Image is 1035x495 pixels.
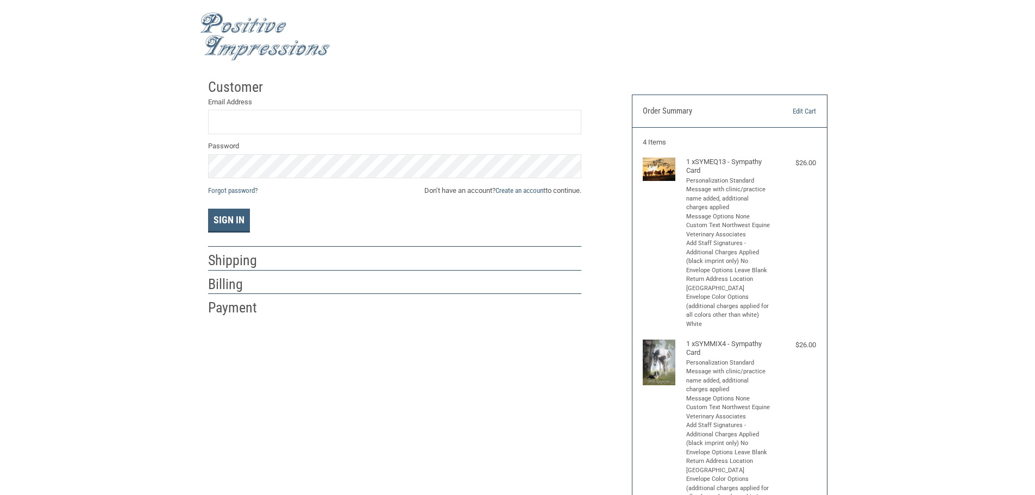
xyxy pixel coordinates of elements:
button: Sign In [208,209,250,233]
span: Don’t have an account? to continue. [424,185,581,196]
li: Custom Text Northwest Equine Veterinary Associates [686,403,770,421]
label: Password [208,141,581,152]
li: Envelope Color Options (additional charges applied for all colors other than white) White [686,293,770,329]
div: $26.00 [773,340,816,350]
li: Envelope Options Leave Blank [686,266,770,275]
h3: Order Summary [643,106,761,117]
li: Return Address Location [GEOGRAPHIC_DATA] [686,457,770,475]
a: Forgot password? [208,186,258,195]
li: Personalization Standard Message with clinic/practice name added, additional charges applied [686,177,770,212]
li: Add Staff Signatures - Additional Charges Applied (black imprint only) No [686,421,770,448]
li: Personalization Standard Message with clinic/practice name added, additional charges applied [686,359,770,394]
li: Message Options None [686,394,770,404]
h3: 4 Items [643,138,816,147]
li: Envelope Options Leave Blank [686,448,770,458]
li: Return Address Location [GEOGRAPHIC_DATA] [686,275,770,293]
a: Edit Cart [761,106,816,117]
li: Custom Text Northwest Equine Veterinary Associates [686,221,770,239]
h2: Customer [208,78,272,96]
a: Create an account [495,186,545,195]
h2: Shipping [208,252,272,270]
img: Positive Impressions [200,12,330,61]
li: Add Staff Signatures - Additional Charges Applied (black imprint only) No [686,239,770,266]
h4: 1 x SYMEQ13 - Sympathy Card [686,158,770,176]
li: Message Options None [686,212,770,222]
label: Email Address [208,97,581,108]
h2: Payment [208,299,272,317]
h4: 1 x SYMMIX4 - Sympathy Card [686,340,770,358]
div: $26.00 [773,158,816,168]
h2: Billing [208,275,272,293]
